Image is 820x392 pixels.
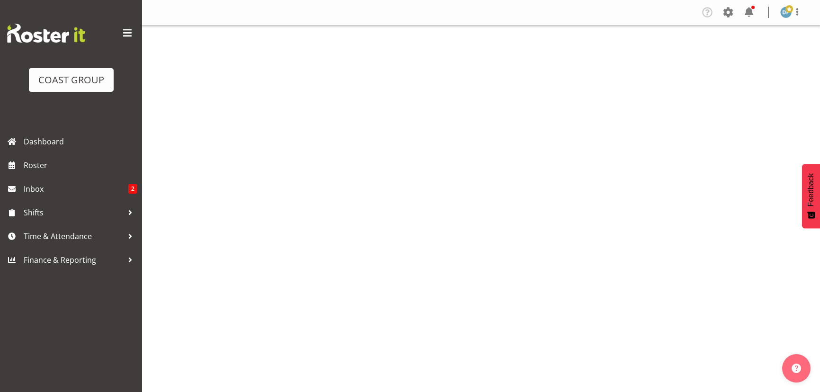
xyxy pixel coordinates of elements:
[24,182,128,196] span: Inbox
[24,253,123,267] span: Finance & Reporting
[802,164,820,228] button: Feedback - Show survey
[24,205,123,220] span: Shifts
[780,7,792,18] img: david-forte1134.jpg
[807,173,815,206] span: Feedback
[7,24,85,43] img: Rosterit website logo
[24,229,123,243] span: Time & Attendance
[38,73,104,87] div: COAST GROUP
[128,184,137,194] span: 2
[24,134,137,149] span: Dashboard
[24,158,137,172] span: Roster
[792,364,801,373] img: help-xxl-2.png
